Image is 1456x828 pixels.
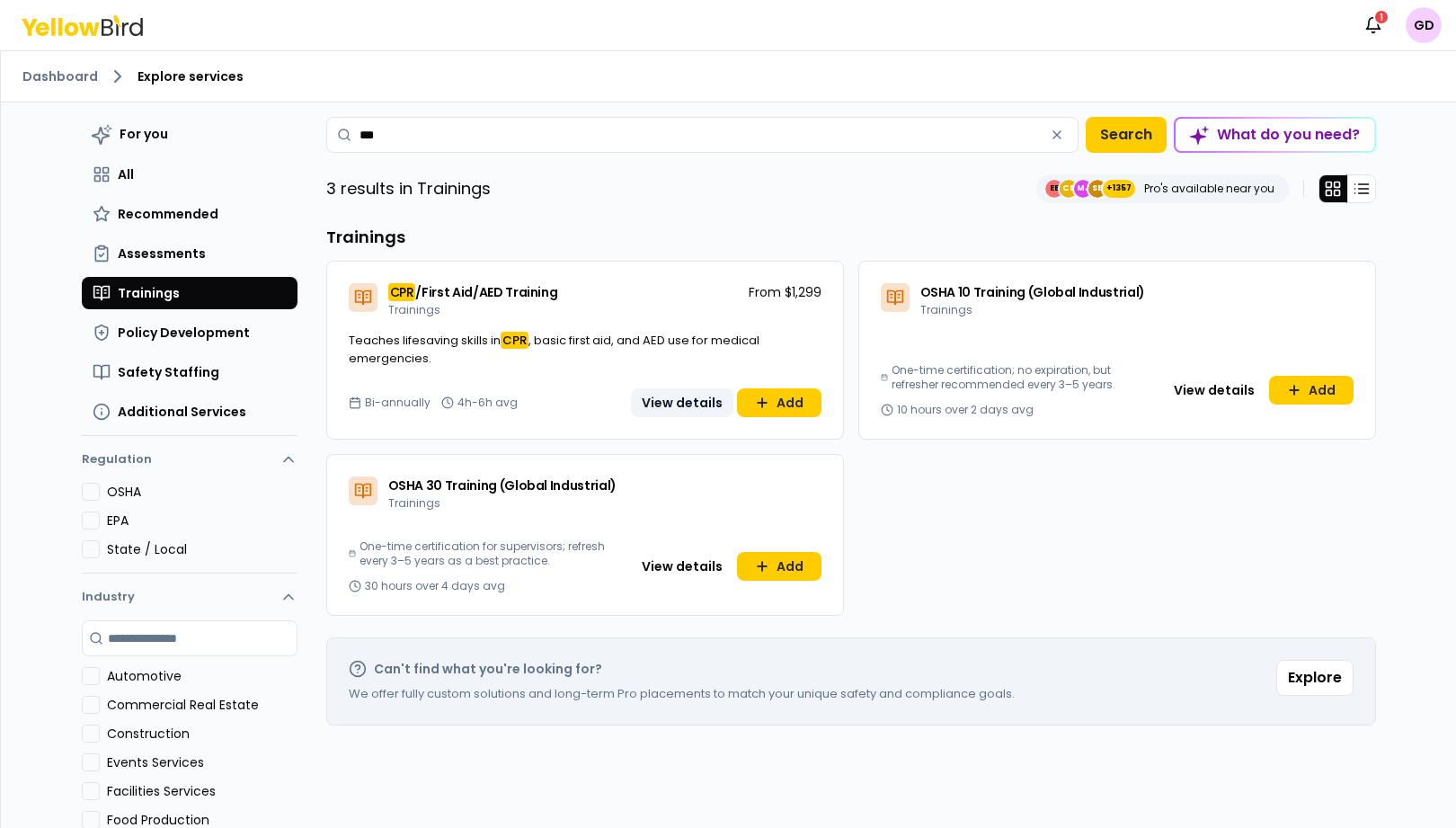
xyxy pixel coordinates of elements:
[107,725,297,743] label: Construction
[892,363,1156,392] span: One-time certification; no expiration, but refresher recommended every 3–5 years.
[1106,180,1132,198] span: +1357
[360,539,624,568] span: One-time certification for supervisors; refresh every 3–5 years as a best practice.
[107,696,297,714] label: Commercial Real Estate
[107,753,297,771] label: Events Services
[82,277,297,309] button: Trainings
[349,685,1015,703] p: We offer fully custom solutions and long-term Pro placements to match your unique safety and comp...
[82,574,297,620] button: Industry
[1176,119,1374,151] div: What do you need?
[388,283,416,301] mark: CPR
[82,396,297,428] button: Additional Services
[1373,9,1389,25] div: 1
[82,443,297,483] button: Regulation
[120,125,168,143] span: For you
[365,396,431,410] span: Bi-annually
[326,176,491,201] p: 3 results in Trainings
[107,540,297,558] label: State / Local
[107,483,297,501] label: OSHA
[118,324,250,342] span: Policy Development
[82,316,297,349] button: Policy Development
[1086,117,1167,153] button: Search
[920,302,972,317] span: Trainings
[1174,117,1376,153] button: What do you need?
[118,165,134,183] span: All
[897,403,1034,417] span: 10 hours over 2 days avg
[1045,180,1063,198] span: EE
[415,283,557,301] span: /First Aid/AED Training
[1276,660,1354,696] button: Explore
[749,283,821,301] p: From $1,299
[118,363,219,381] span: Safety Staffing
[631,388,733,417] button: View details
[1060,180,1078,198] span: CE
[107,512,297,530] label: EPA
[82,483,297,573] div: Regulation
[118,284,180,302] span: Trainings
[365,579,505,593] span: 30 hours over 4 days avg
[501,332,528,349] mark: CPR
[349,332,501,349] span: Teaches lifesaving skills in
[1088,180,1106,198] span: SE
[82,158,297,191] button: All
[388,302,440,317] span: Trainings
[1355,7,1391,43] button: 1
[388,476,617,494] span: OSHA 30 Training (Global Industrial)
[22,67,98,85] a: Dashboard
[737,388,821,417] button: Add
[388,495,440,511] span: Trainings
[457,396,518,410] span: 4h-6h avg
[920,283,1145,301] span: OSHA 10 Training (Global Industrial)
[326,225,1376,250] h3: Trainings
[1269,376,1354,405] button: Add
[82,356,297,388] button: Safety Staffing
[118,245,206,263] span: Assessments
[118,205,218,223] span: Recommended
[22,66,1434,87] nav: breadcrumb
[374,660,602,678] h2: Can't find what you're looking for?
[1163,376,1265,405] button: View details
[107,782,297,800] label: Facilities Services
[107,667,297,685] label: Automotive
[349,332,759,367] span: , basic first aid, and AED use for medical emergencies.
[1144,182,1274,196] p: Pro's available near you
[82,117,297,151] button: For you
[82,198,297,230] button: Recommended
[118,403,246,421] span: Additional Services
[737,552,821,581] button: Add
[1406,7,1442,43] span: GD
[82,237,297,270] button: Assessments
[631,552,733,581] button: View details
[1074,180,1092,198] span: MJ
[138,67,244,85] span: Explore services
